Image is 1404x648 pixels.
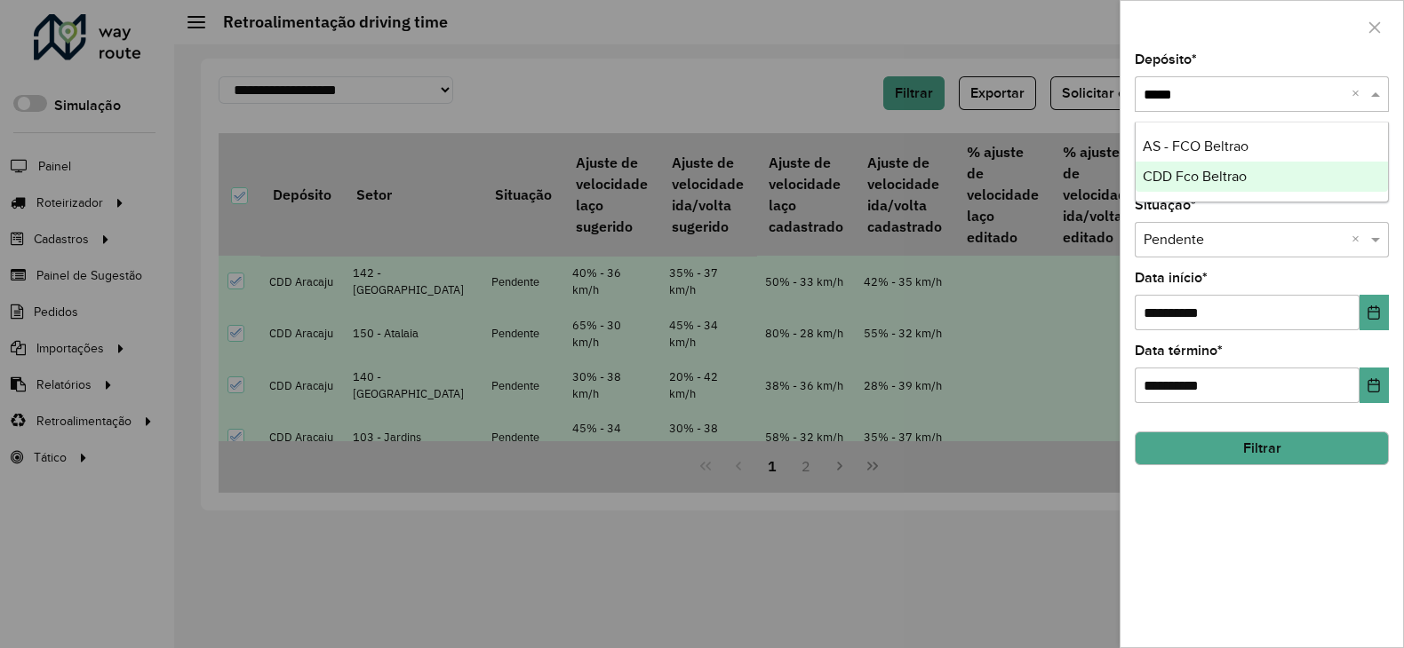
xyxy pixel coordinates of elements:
[1135,431,1389,465] button: Filtrar
[1143,138,1248,154] span: AS - FCO Beltrao
[1352,83,1367,105] span: Clear all
[1352,229,1367,250] span: Clear all
[1143,169,1247,184] span: CDD Fco Beltrao
[1135,49,1197,70] label: Depósito
[1135,194,1196,216] label: Situação
[1135,267,1208,288] label: Data início
[1360,367,1389,403] button: Choose Date
[1135,122,1389,202] ng-dropdown-panel: Options list
[1135,340,1223,361] label: Data término
[1360,295,1389,330] button: Choose Date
